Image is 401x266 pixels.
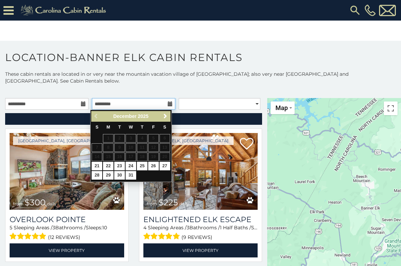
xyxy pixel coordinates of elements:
[13,136,118,145] a: [GEOGRAPHIC_DATA], [GEOGRAPHIC_DATA]
[384,101,398,115] button: Toggle fullscreen view
[114,162,125,170] a: 23
[163,125,166,130] span: Saturday
[52,225,55,231] span: 3
[13,201,23,206] span: from
[137,162,148,170] a: 25
[220,225,251,231] span: 1 Half Baths /
[181,233,212,242] span: (9 reviews)
[161,112,170,121] a: Next
[275,104,288,111] span: Map
[92,171,102,180] a: 28
[143,224,258,242] div: Sleeping Areas / Bathrooms / Sleeps:
[10,215,124,224] a: Overlook Pointe
[48,233,80,242] span: (12 reviews)
[240,137,253,152] a: Add to favorites
[129,125,133,130] span: Wednesday
[126,171,136,180] a: 31
[10,225,12,231] span: 5
[160,162,170,170] a: 27
[147,136,234,145] a: Banner Elk, [GEOGRAPHIC_DATA]
[179,201,189,206] span: daily
[5,113,262,125] a: RefineSearchFilters
[141,125,144,130] span: Thursday
[10,243,124,257] a: View Property
[143,225,146,231] span: 4
[92,162,102,170] a: 21
[10,133,124,210] a: Overlook Pointe from $300 daily
[102,225,107,231] span: 10
[118,125,121,130] span: Tuesday
[143,243,258,257] a: View Property
[103,171,114,180] a: 29
[148,162,159,170] a: 26
[363,4,377,16] a: [PHONE_NUMBER]
[103,162,114,170] a: 22
[126,162,136,170] a: 24
[113,113,137,119] span: December
[152,125,155,130] span: Friday
[163,113,168,119] span: Next
[10,133,124,210] img: Overlook Pointe
[10,224,124,242] div: Sleeping Areas / Bathrooms / Sleeps:
[147,201,157,206] span: from
[106,125,110,130] span: Monday
[187,225,189,231] span: 3
[349,4,361,16] img: search-regular.svg
[47,201,57,206] span: daily
[138,113,149,119] span: 2025
[271,101,295,114] button: Change map style
[96,125,98,130] span: Sunday
[143,133,258,210] a: Enlightened Elk Escape from $225 daily
[25,197,46,207] span: $300
[17,3,112,17] img: Khaki-logo.png
[143,215,258,224] a: Enlightened Elk Escape
[158,197,178,207] span: $225
[114,171,125,180] a: 30
[143,133,258,210] img: Enlightened Elk Escape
